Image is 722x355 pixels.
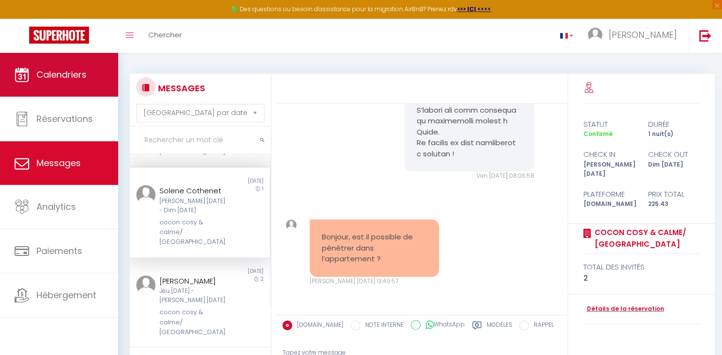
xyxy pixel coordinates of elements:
span: Calendriers [36,68,87,81]
img: Super Booking [29,27,89,44]
a: cocon cosy & calme/ [GEOGRAPHIC_DATA] [591,227,700,250]
div: total des invités [583,261,700,273]
pre: Bonjour, est il possible de pénétrer dans l’appartement ? [322,232,427,265]
div: check in [577,149,641,160]
label: Modèles [487,321,512,333]
div: check out [642,149,706,160]
input: Rechercher un mot clé [130,127,271,154]
label: RAPPEL [529,321,554,331]
span: Messages [36,157,81,169]
a: Détails de la réservation [583,304,664,314]
div: 225.43 [642,200,706,209]
span: Paiements [36,245,82,257]
div: [DOMAIN_NAME] [577,200,641,209]
div: 1 nuit(s) [642,130,706,139]
div: durée [642,118,706,130]
span: [PERSON_NAME] [609,29,677,41]
img: ... [286,220,297,231]
img: ... [136,275,156,295]
div: cocon cosy & calme/ [GEOGRAPHIC_DATA] [159,307,229,337]
div: Ven [DATE] 08:06:58 [405,171,534,181]
div: Jeu [DATE] - [PERSON_NAME] [DATE] [159,287,229,305]
div: Plateforme [577,188,641,200]
div: cocon cosy & calme/ [GEOGRAPHIC_DATA] [159,218,229,247]
label: WhatsApp [421,320,465,331]
span: Hébergement [36,289,96,301]
div: Solene Cothenet [159,185,229,197]
label: [DOMAIN_NAME] [292,321,343,331]
a: ... [PERSON_NAME] [581,19,689,53]
div: Prix total [642,188,706,200]
div: [DATE] [200,177,270,185]
img: logout [699,30,711,42]
a: Chercher [141,19,189,53]
span: Confirmé [583,130,612,138]
img: ... [136,185,156,204]
div: 2 [583,272,700,284]
span: 2 [261,275,264,283]
h3: MESSAGES [156,77,205,99]
img: ... [588,28,602,42]
span: Analytics [36,201,76,213]
span: Chercher [148,30,182,40]
label: NOTE INTERNE [360,321,404,331]
div: [PERSON_NAME] [159,275,229,287]
a: >>> ICI <<<< [457,5,491,13]
div: Dim [DATE] [642,160,706,179]
div: statut [577,118,641,130]
div: [PERSON_NAME] [DATE] - Dim [DATE] [159,197,229,215]
div: [PERSON_NAME] [DATE] 13:49:57 [310,277,440,286]
span: 1 [262,185,264,192]
div: [DATE] [200,268,270,275]
div: [PERSON_NAME] [DATE] [577,160,641,179]
span: Réservations [36,113,93,125]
